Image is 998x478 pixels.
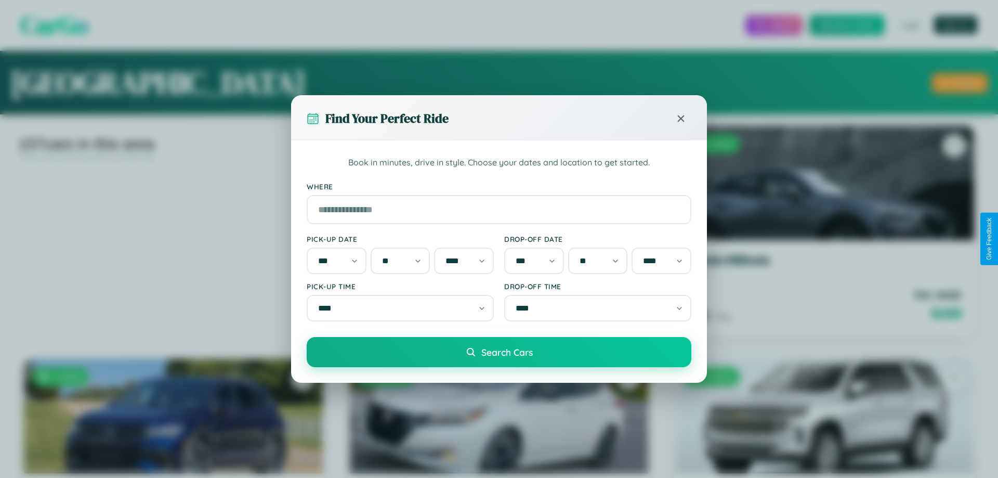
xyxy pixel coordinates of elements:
[481,346,533,358] span: Search Cars
[307,337,691,367] button: Search Cars
[307,235,494,243] label: Pick-up Date
[504,235,691,243] label: Drop-off Date
[307,156,691,170] p: Book in minutes, drive in style. Choose your dates and location to get started.
[325,110,449,127] h3: Find Your Perfect Ride
[307,182,691,191] label: Where
[504,282,691,291] label: Drop-off Time
[307,282,494,291] label: Pick-up Time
